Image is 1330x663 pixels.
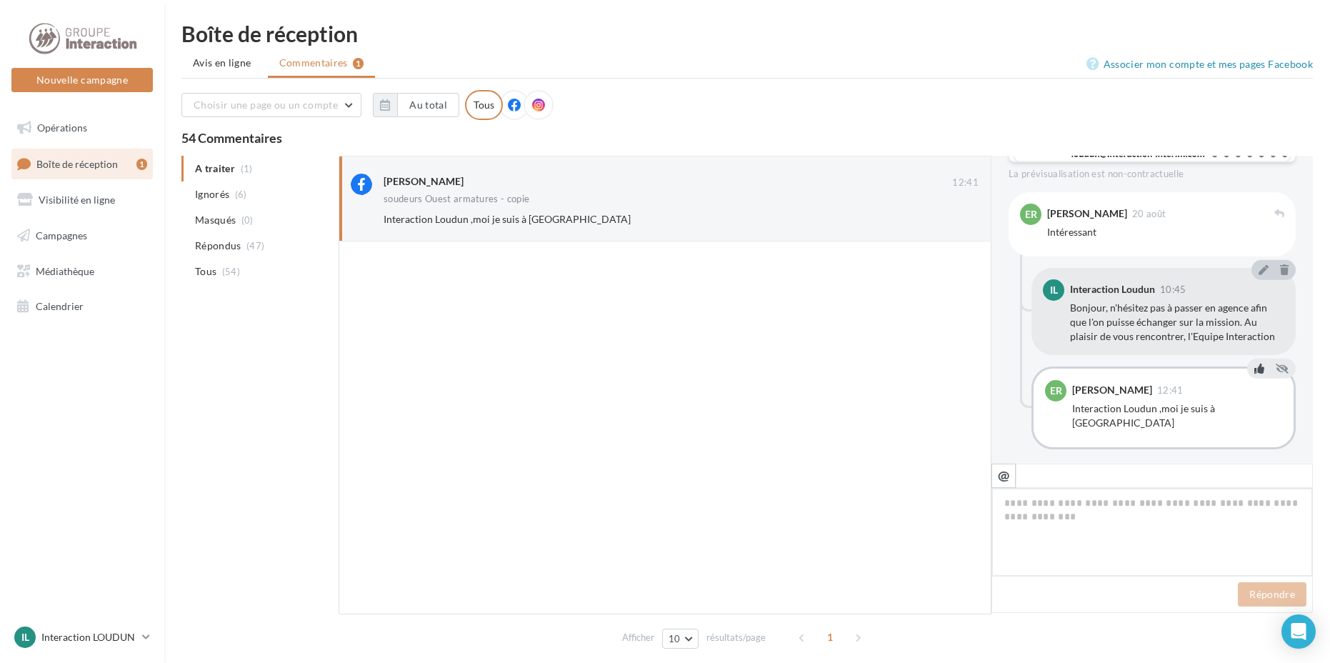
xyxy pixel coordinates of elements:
[241,214,254,226] span: (0)
[36,229,87,241] span: Campagnes
[136,159,147,170] div: 1
[669,633,681,644] span: 10
[819,626,841,649] span: 1
[1072,385,1152,395] div: [PERSON_NAME]
[11,624,153,651] a: IL Interaction LOUDUN
[465,90,503,120] div: Tous
[384,213,631,225] span: Interaction Loudun ,moi je suis à [GEOGRAPHIC_DATA]
[1047,209,1127,219] div: [PERSON_NAME]
[195,239,241,253] span: Répondus
[195,187,229,201] span: Ignorés
[384,194,529,204] div: soudeurs Ouest armatures - copie
[952,176,979,189] span: 12:41
[998,469,1010,482] i: @
[21,630,29,644] span: IL
[222,266,240,277] span: (54)
[1157,386,1184,395] span: 12:41
[9,149,156,179] a: Boîte de réception1
[39,194,115,206] span: Visibilité en ligne
[193,56,251,70] span: Avis en ligne
[1070,301,1275,342] span: Bonjour, n'hésitez pas à passer en agence afin que l'on puisse échanger sur la mission. Au plaisi...
[11,68,153,92] button: Nouvelle campagne
[246,240,264,251] span: (47)
[1047,225,1284,239] div: Intéressant
[1238,582,1306,607] button: Répondre
[1132,209,1166,219] span: 20 août
[181,131,1313,144] div: 54 Commentaires
[195,264,216,279] span: Tous
[706,631,766,644] span: résultats/page
[397,93,459,117] button: Au total
[181,23,1313,44] div: Boîte de réception
[9,256,156,286] a: Médiathèque
[194,99,338,111] span: Choisir une page ou un compte
[373,93,459,117] button: Au total
[9,291,156,321] a: Calendrier
[1050,283,1058,297] span: IL
[1086,56,1313,73] a: Associer mon compte et mes pages Facebook
[1050,384,1062,398] span: ER
[9,113,156,143] a: Opérations
[1281,614,1316,649] div: Open Intercom Messenger
[36,157,118,169] span: Boîte de réception
[1072,402,1282,430] div: Interaction Loudun ,moi je suis à [GEOGRAPHIC_DATA]
[36,264,94,276] span: Médiathèque
[235,189,247,200] span: (6)
[1160,285,1186,294] span: 10:45
[9,221,156,251] a: Campagnes
[9,185,156,215] a: Visibilité en ligne
[195,213,236,227] span: Masqués
[41,630,136,644] p: Interaction LOUDUN
[1009,162,1296,181] div: La prévisualisation est non-contractuelle
[1070,284,1155,294] div: Interaction Loudun
[622,631,654,644] span: Afficher
[181,93,361,117] button: Choisir une page ou un compte
[1025,207,1037,221] span: ER
[662,629,699,649] button: 10
[36,300,84,312] span: Calendrier
[37,121,87,134] span: Opérations
[384,174,464,189] div: [PERSON_NAME]
[991,464,1016,488] button: @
